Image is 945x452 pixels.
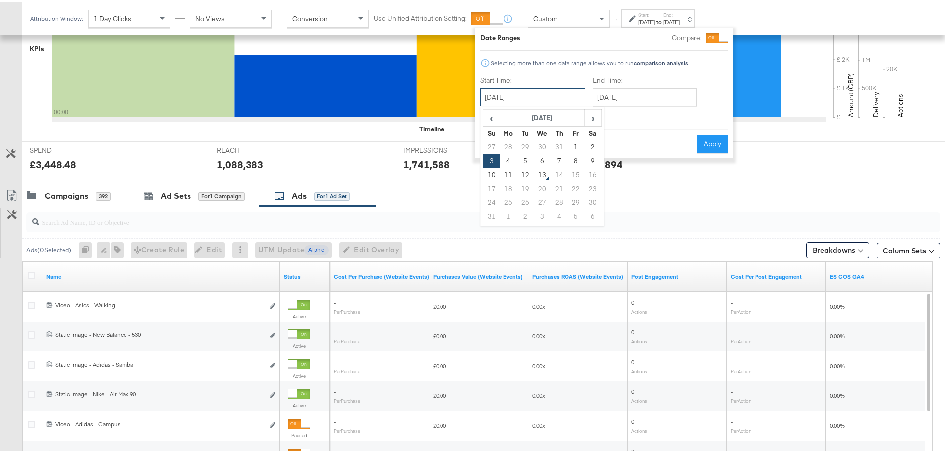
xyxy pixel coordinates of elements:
td: 28 [500,138,517,152]
span: - [731,416,733,423]
strong: to [655,16,663,24]
td: 15 [567,166,584,180]
span: - [731,297,733,304]
label: Compare: [672,31,702,41]
span: 0.00% [830,330,845,338]
div: Static Image - New Balance - 530 [55,329,264,337]
text: Actions [896,92,905,115]
td: 1 [500,208,517,222]
label: Active [288,400,310,407]
sub: Per Action [731,307,751,313]
span: £0.00 [433,360,446,368]
span: 0.00x [532,360,545,368]
span: 0 [631,297,634,304]
span: - [731,386,733,393]
div: £3,448.48 [30,155,76,170]
div: 392 [96,190,111,199]
a: The total value of the purchase actions divided by spend tracked by your Custom Audience pixel on... [532,271,624,279]
span: 0.00x [532,330,545,338]
div: Static Image - Adidas - Samba [55,359,264,367]
th: Su [483,125,500,138]
th: Mo [500,125,517,138]
div: 1,088,383 [217,155,263,170]
th: [DATE] [500,108,585,125]
div: Timeline [419,123,444,132]
td: 23 [584,180,601,194]
td: 30 [534,138,551,152]
td: 11 [500,166,517,180]
span: 0.00% [830,420,845,427]
td: 29 [517,138,534,152]
td: 18 [500,180,517,194]
td: 27 [534,194,551,208]
button: Column Sets [877,241,940,257]
a: The average cost per action related to your Page's posts as a result of your ad. [731,271,822,279]
td: 10 [483,166,500,180]
div: for 1 Campaign [198,190,245,199]
sub: Per Action [731,426,751,432]
sub: Per Purchase [334,307,360,313]
div: 41,894 [590,155,623,170]
span: 0.00% [830,360,845,368]
label: Active [288,341,310,347]
span: 0 [631,326,634,334]
span: › [585,108,601,123]
span: - [731,326,733,334]
td: 24 [483,194,500,208]
label: End Time: [593,74,701,83]
div: [DATE] [638,16,655,24]
label: Paused [288,430,310,437]
span: 1 Day Clicks [94,12,131,21]
td: 20 [534,180,551,194]
span: SPEND [30,144,104,153]
span: ‹ [484,108,499,123]
span: - [334,356,336,364]
span: Custom [533,12,558,21]
td: 6 [584,208,601,222]
td: 17 [483,180,500,194]
sub: Actions [631,366,647,372]
span: 0.00x [532,420,545,427]
span: £0.00 [433,390,446,397]
td: 25 [500,194,517,208]
th: We [534,125,551,138]
th: Th [551,125,567,138]
div: [DATE] [663,16,680,24]
span: £0.00 [433,420,446,427]
td: 2 [584,138,601,152]
td: 12 [517,166,534,180]
sub: Per Purchase [334,396,360,402]
td: 27 [483,138,500,152]
span: 0.00x [532,301,545,308]
a: Ad Name. [46,271,276,279]
td: 1 [567,138,584,152]
div: for 1 Ad Set [314,190,350,199]
td: 3 [534,208,551,222]
span: - [731,356,733,364]
td: 4 [551,208,567,222]
a: The total value of the purchase actions tracked by your Custom Audience pixel on your website aft... [433,271,524,279]
div: Ad Sets [161,189,191,200]
div: Video - Adidas - Campus [55,418,264,426]
div: Static Image - Nike - Air Max 90 [55,388,264,396]
span: £0.00 [433,330,446,338]
text: Amount (GBP) [846,71,855,115]
sub: Per Purchase [334,426,360,432]
div: KPIs [30,42,44,52]
td: 22 [567,180,584,194]
button: Apply [697,133,728,151]
th: Tu [517,125,534,138]
th: Sa [584,125,601,138]
label: Active [288,371,310,377]
input: Search Ad Name, ID or Objective [39,206,856,226]
td: 31 [551,138,567,152]
td: 4 [500,152,517,166]
td: 8 [567,152,584,166]
td: 13 [534,166,551,180]
td: 7 [551,152,567,166]
td: 5 [517,152,534,166]
strong: comparison analysis [634,57,688,65]
span: 0.00% [830,301,845,308]
span: No Views [195,12,225,21]
a: The number of actions related to your Page's posts as a result of your ad. [631,271,723,279]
